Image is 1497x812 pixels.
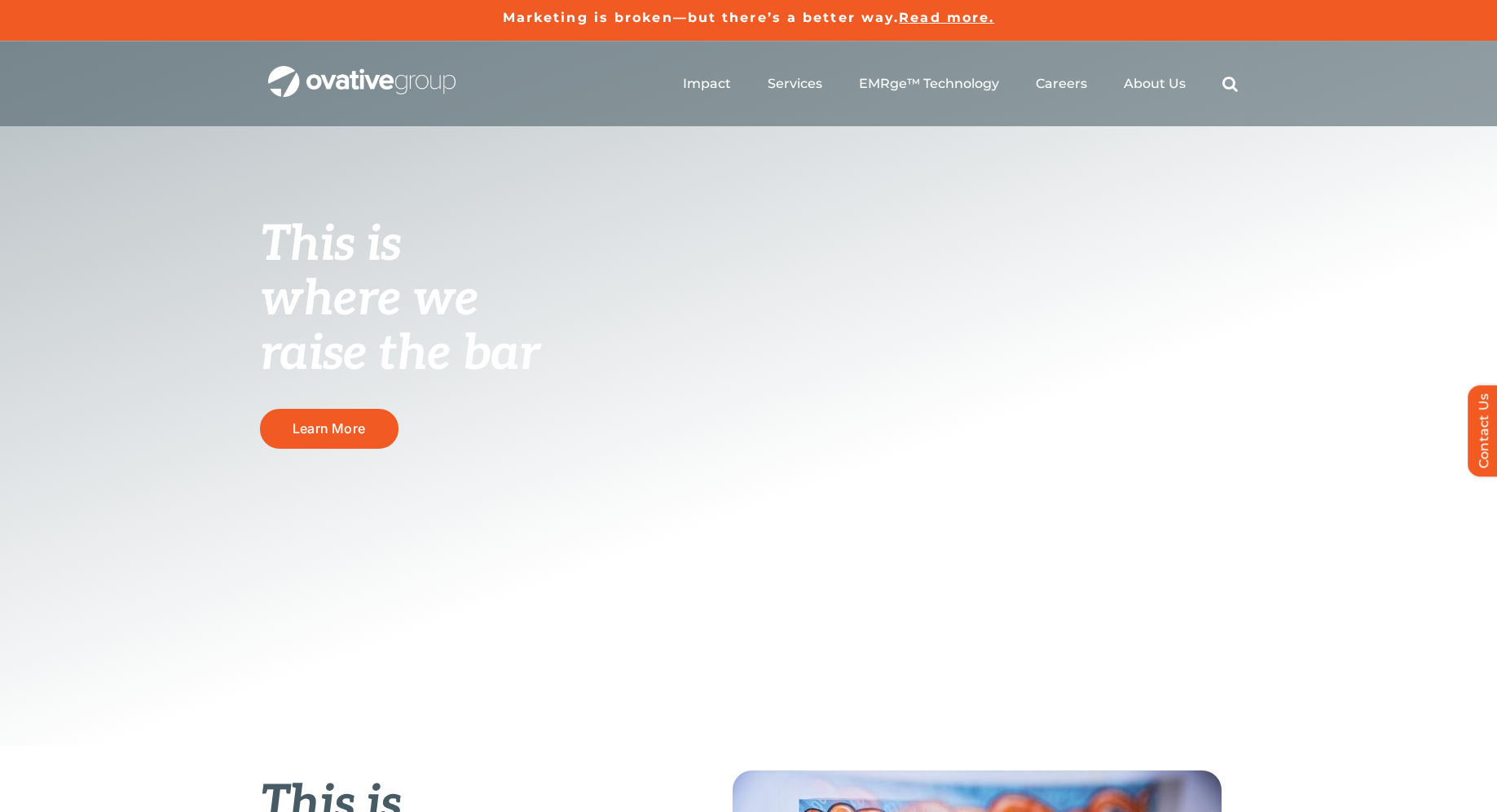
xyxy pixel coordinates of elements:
a: About Us [1124,76,1186,92]
span: This is [260,216,402,274]
a: Impact [683,76,731,92]
a: Search [1222,76,1238,92]
span: where we raise the bar [260,270,539,384]
a: Services [768,76,822,92]
nav: Menu [683,58,1238,110]
span: Learn More [293,421,365,437]
a: Marketing is broken—but there’s a better way. [503,10,900,25]
a: Careers [1036,76,1087,92]
a: Learn More [260,409,398,449]
a: Read more. [899,10,994,25]
a: EMRge™ Technology [859,76,999,92]
a: OG_Full_horizontal_WHT [268,64,456,80]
